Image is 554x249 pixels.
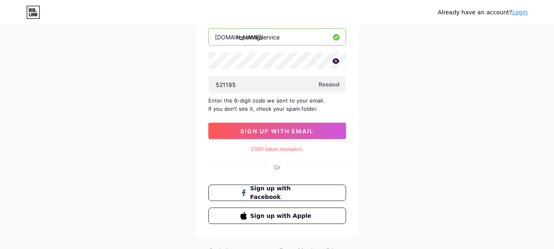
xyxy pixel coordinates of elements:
span: sign up with email [240,128,314,135]
div: CSRF token mismatch. [208,146,346,153]
div: Already have an account? [438,8,528,17]
div: Enter the 6-digit code we sent to your email. If you don’t see it, check your spam folder. [208,96,346,113]
span: Resend [319,80,340,89]
input: username [209,29,346,45]
div: Or [274,163,280,171]
a: Login [512,9,528,16]
div: [DOMAIN_NAME]/ [215,33,263,41]
button: Sign up with Facebook [208,185,346,201]
span: Sign up with Facebook [250,184,314,201]
input: Paste login code [209,76,346,93]
span: Sign up with Apple [250,212,314,220]
button: sign up with email [208,123,346,139]
button: Sign up with Apple [208,208,346,224]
